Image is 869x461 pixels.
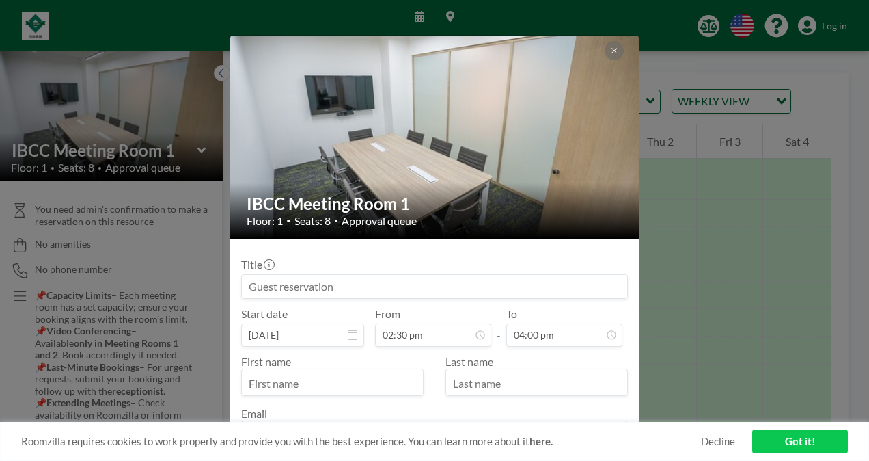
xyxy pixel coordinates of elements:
input: Last name [446,372,627,395]
span: • [334,216,338,225]
label: From [375,307,400,321]
span: Seats: 8 [294,214,331,228]
span: Roomzilla requires cookies to work properly and provide you with the best experience. You can lea... [21,435,701,448]
a: Decline [701,435,735,448]
label: Title [241,258,273,272]
span: • [286,215,291,226]
span: Approval queue [342,214,417,228]
a: here. [529,435,553,447]
span: Floor: 1 [247,214,283,228]
label: To [506,307,517,321]
input: Guest reservation [242,275,627,298]
span: - [497,312,501,342]
input: First name [242,372,423,395]
label: First name [241,355,291,368]
label: Last name [445,355,493,368]
a: Got it! [752,430,848,453]
h2: IBCC Meeting Room 1 [247,194,624,214]
label: Email [241,407,267,420]
label: Start date [241,307,288,321]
